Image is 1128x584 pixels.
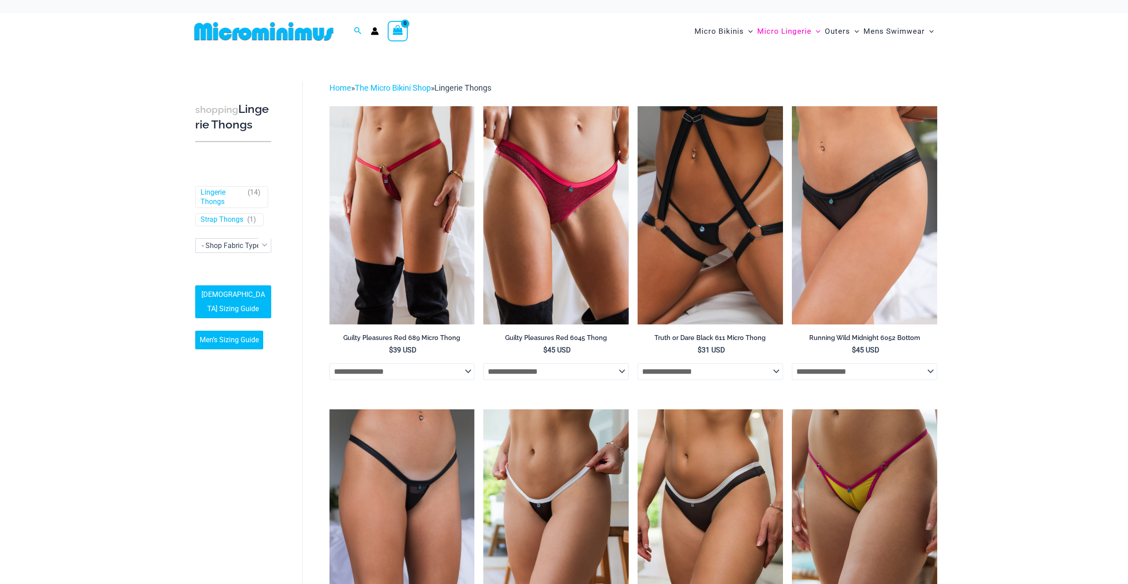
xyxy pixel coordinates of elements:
[698,346,702,354] span: $
[329,83,491,92] span: » »
[329,106,475,324] a: Guilty Pleasures Red 689 Micro 01Guilty Pleasures Red 689 Micro 02Guilty Pleasures Red 689 Micro 02
[329,106,475,324] img: Guilty Pleasures Red 689 Micro 01
[371,27,379,35] a: Account icon link
[195,104,238,115] span: shopping
[757,20,811,43] span: Micro Lingerie
[329,83,351,92] a: Home
[247,215,256,224] span: ( )
[792,106,937,324] img: Running Wild Midnight 6052 Bottom 01
[355,83,431,92] a: The Micro Bikini Shop
[250,188,258,196] span: 14
[202,241,260,250] span: - Shop Fabric Type
[195,331,263,349] a: Men’s Sizing Guide
[389,346,417,354] bdi: 39 USD
[744,20,753,43] span: Menu Toggle
[543,346,547,354] span: $
[792,334,937,342] h2: Running Wild Midnight 6052 Bottom
[483,334,629,345] a: Guilty Pleasures Red 6045 Thong
[483,334,629,342] h2: Guilty Pleasures Red 6045 Thong
[825,20,850,43] span: Outers
[638,106,783,324] a: Truth or Dare Black Micro 02Truth or Dare Black 1905 Bodysuit 611 Micro 12Truth or Dare Black 190...
[354,26,362,37] a: Search icon link
[638,334,783,345] a: Truth or Dare Black 611 Micro Thong
[195,285,271,318] a: [DEMOGRAPHIC_DATA] Sizing Guide
[638,334,783,342] h2: Truth or Dare Black 611 Micro Thong
[389,346,393,354] span: $
[792,334,937,345] a: Running Wild Midnight 6052 Bottom
[850,20,859,43] span: Menu Toggle
[861,18,936,45] a: Mens SwimwearMenu ToggleMenu Toggle
[191,21,337,41] img: MM SHOP LOGO FLAT
[483,106,629,324] img: Guilty Pleasures Red 6045 Thong 01
[201,215,243,224] a: Strap Thongs
[863,20,925,43] span: Mens Swimwear
[925,20,934,43] span: Menu Toggle
[698,346,725,354] bdi: 31 USD
[329,334,475,345] a: Guilty Pleasures Red 689 Micro Thong
[691,16,938,46] nav: Site Navigation
[852,346,879,354] bdi: 45 USD
[483,106,629,324] a: Guilty Pleasures Red 6045 Thong 01Guilty Pleasures Red 6045 Thong 02Guilty Pleasures Red 6045 Tho...
[201,188,244,207] a: Lingerie Thongs
[434,83,491,92] span: Lingerie Thongs
[852,346,856,354] span: $
[638,106,783,324] img: Truth or Dare Black Micro 02
[543,346,571,354] bdi: 45 USD
[195,238,271,253] span: - Shop Fabric Type
[196,239,271,252] span: - Shop Fabric Type
[388,21,408,41] a: View Shopping Cart, empty
[195,102,271,132] h3: Lingerie Thongs
[792,106,937,324] a: Running Wild Midnight 6052 Bottom 01Running Wild Midnight 1052 Top 6052 Bottom 05Running Wild Mid...
[755,18,823,45] a: Micro LingerieMenu ToggleMenu Toggle
[823,18,861,45] a: OutersMenu ToggleMenu Toggle
[692,18,755,45] a: Micro BikinisMenu ToggleMenu Toggle
[249,215,253,224] span: 1
[811,20,820,43] span: Menu Toggle
[694,20,744,43] span: Micro Bikinis
[329,334,475,342] h2: Guilty Pleasures Red 689 Micro Thong
[248,188,261,207] span: ( )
